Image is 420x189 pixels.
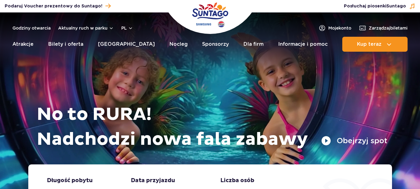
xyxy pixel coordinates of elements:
span: Liczba osób [220,177,254,184]
a: Atrakcje [12,37,34,52]
a: Podaruj Voucher prezentowy do Suntago! [5,2,111,10]
a: Dla firm [243,37,264,52]
span: Data przyjazdu [131,177,175,184]
a: Zarządzajbiletami [359,24,408,32]
span: Suntago [386,4,406,8]
a: Sponsorzy [202,37,229,52]
a: Nocleg [169,37,188,52]
span: Podaruj Voucher prezentowy do Suntago! [5,3,102,9]
span: Kup teraz [357,41,381,47]
button: Aktualny ruch w parku [58,26,114,31]
h1: No to RURA! Nadchodzi nowa fala zabawy [37,102,387,152]
button: pl [121,25,133,31]
button: Posłuchaj piosenkiSuntago [344,3,415,9]
span: Zarządzaj biletami [369,25,408,31]
a: Informacje i pomoc [278,37,328,52]
span: Posłuchaj piosenki [344,3,406,9]
span: Moje konto [328,25,351,31]
a: [GEOGRAPHIC_DATA] [98,37,155,52]
span: Długość pobytu [47,177,93,184]
button: Kup teraz [342,37,408,52]
a: Godziny otwarcia [12,25,51,31]
a: Bilety i oferta [48,37,83,52]
a: Mojekonto [318,24,351,32]
button: Obejrzyj spot [321,136,387,146]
